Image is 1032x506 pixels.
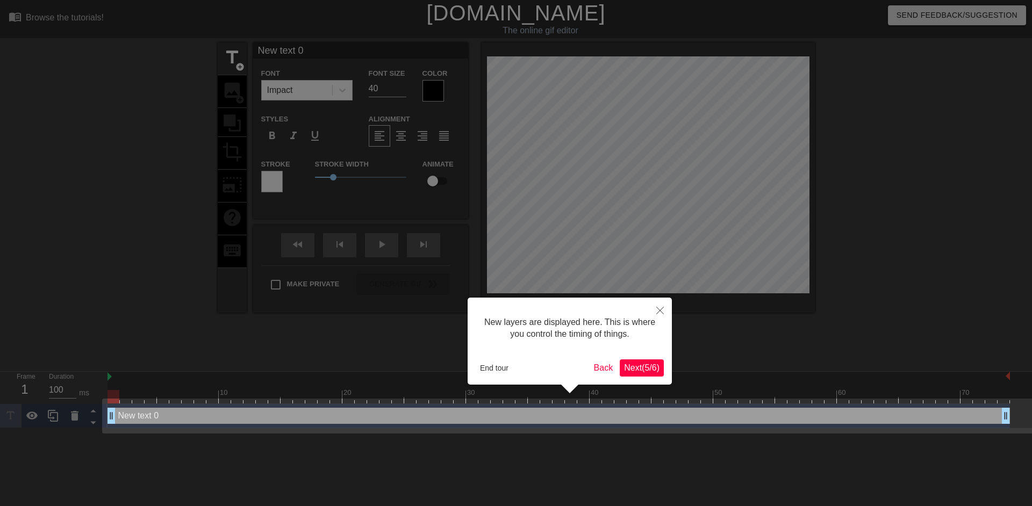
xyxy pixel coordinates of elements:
button: End tour [476,360,513,376]
button: Back [590,359,618,377]
button: Close [648,298,672,322]
div: New layers are displayed here. This is where you control the timing of things. [476,306,664,351]
button: Next [620,359,664,377]
span: Next ( 5 / 6 ) [624,363,660,372]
